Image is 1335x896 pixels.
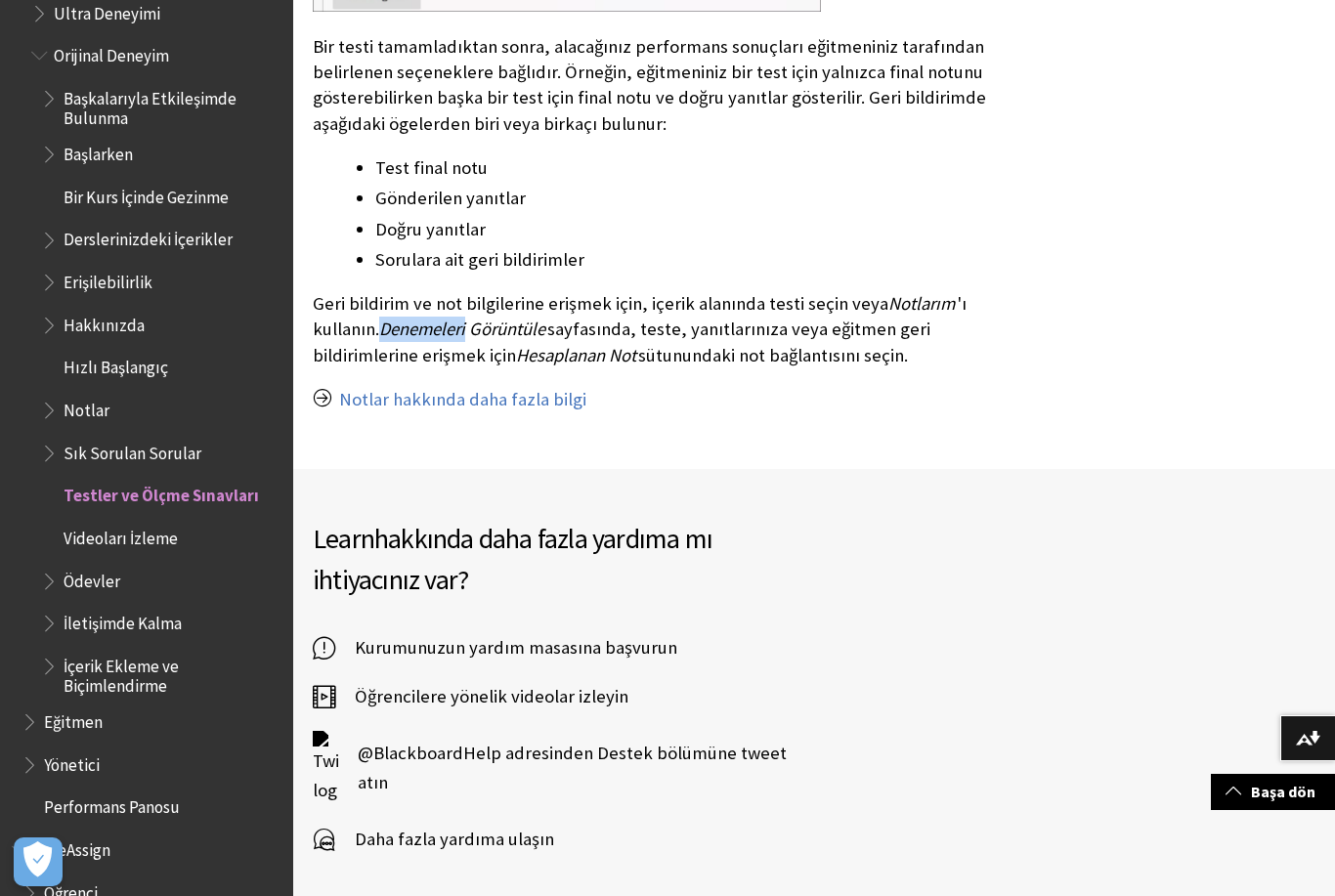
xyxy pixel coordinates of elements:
span: Learn [313,521,374,556]
li: Sorulara ait geri bildirimler [375,246,1026,274]
p: Bir testi tamamladıktan sonra, alacağınız performans sonuçları eğitmeniniz tarafından belirlenen ... [313,34,1026,137]
p: Geri bildirim ve not bilgilerine erişmek için, içerik alanında testi seçin veya 'ı kullanın. sayf... [313,291,1026,368]
span: Daha fazla yardıma ulaşın [335,825,554,854]
a: Notlar hakkında daha fazla bilgi [339,388,586,411]
span: Testler ve Ölçme Sınavları [64,479,259,505]
li: Test final notu [375,154,1026,182]
span: Performans Panosu [44,791,180,818]
span: Notlar [64,394,109,420]
span: Orijinal Deneyim [54,39,169,65]
span: Eğitmen [44,705,103,732]
span: Hızlı Başlangıç [64,352,168,378]
span: Yönetici [44,748,100,775]
span: Sık Sorulan Sorular [64,437,201,463]
span: Notlarım [888,292,955,315]
button: Açık Tercihler [14,837,63,886]
span: Derslerinizdeki İçerikler [64,224,233,250]
span: Bir Kurs İçinde Gezinme [64,181,229,207]
a: Öğrencilere yönelik videolar izleyin [313,682,628,711]
span: Denemeleri Görüntüle [379,318,545,340]
span: @BlackboardHelp adresinden Destek bölümüne tweet atın [338,739,814,797]
li: Doğru yanıtlar [375,216,1026,243]
a: Kurumunuzun yardım masasına başvurun [313,633,677,662]
h2: hakkında daha fazla yardıma mı ihtiyacınız var? [313,518,814,600]
span: Ödevler [64,565,120,591]
span: Hesaplanan Not [516,344,636,366]
span: İletişimde Kalma [64,607,182,633]
span: İçerik Ekleme ve Biçimlendirme [64,650,280,696]
span: Başkalarıyla Etkileşimde Bulunma [64,82,280,128]
span: Erişilebilirlik [64,266,152,292]
li: Gönderilen yanıtlar [375,185,1026,212]
a: Twitter logo @BlackboardHelp adresinden Destek bölümüne tweet atın [313,731,814,805]
span: SafeAssign [34,833,110,860]
span: Başlarken [64,138,133,164]
a: Daha fazla yardıma ulaşın [313,825,554,854]
span: Hakkınızda [64,309,145,335]
span: Kurumunuzun yardım masasına başvurun [335,633,677,662]
span: Öğrencilere yönelik videolar izleyin [335,682,628,711]
span: Videoları İzleme [64,522,178,548]
a: Başa dön [1211,774,1335,810]
img: Twitter logo [313,731,338,805]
